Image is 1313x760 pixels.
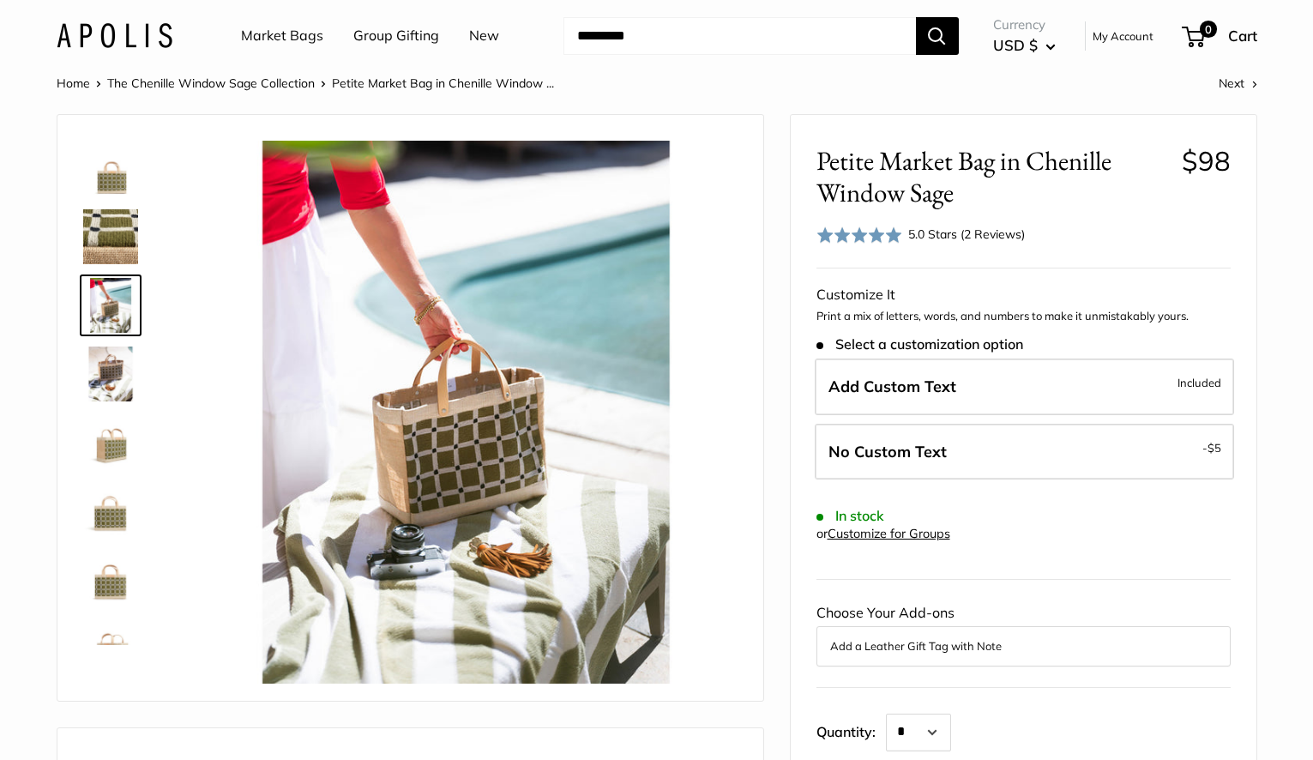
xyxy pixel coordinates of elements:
a: Market Bags [241,23,323,49]
a: Home [57,75,90,91]
span: Cart [1228,27,1257,45]
img: Petite Market Bag in Chenille Window Sage [83,209,138,264]
img: Petite Market Bag in Chenille Window Sage [83,415,138,470]
label: Quantity: [816,709,886,751]
span: Included [1177,372,1221,393]
span: Petite Market Bag in Chenille Window ... [332,75,554,91]
img: Petite Market Bag in Chenille Window Sage [83,141,138,196]
a: Group Gifting [353,23,439,49]
p: Print a mix of letters, words, and numbers to make it unmistakably yours. [816,308,1231,325]
span: - [1202,437,1221,458]
span: No Custom Text [828,442,947,461]
a: Petite Market Bag in Chenille Window Sage [80,274,142,336]
a: 0 Cart [1184,22,1257,50]
span: Currency [993,13,1056,37]
nav: Breadcrumb [57,72,554,94]
img: Petite Market Bag in Chenille Window Sage [83,484,138,539]
a: Customize for Groups [828,526,950,541]
span: Add Custom Text [828,377,956,396]
button: USD $ [993,32,1056,59]
div: 5.0 Stars (2 Reviews) [908,225,1025,244]
button: Add a Leather Gift Tag with Note [830,636,1217,656]
a: New [469,23,499,49]
img: Petite Market Bag in Chenille Window Sage [194,141,737,684]
span: Select a customization option [816,336,1023,353]
div: Customize It [816,282,1231,308]
a: Petite Market Bag in Chenille Window Sage [80,137,142,199]
a: Petite Market Bag in Chenille Window Sage [80,618,142,679]
div: Choose Your Add-ons [816,600,1231,666]
label: Leave Blank [815,424,1234,480]
a: Petite Market Bag in Chenille Window Sage [80,206,142,268]
img: Petite Market Bag in Chenille Window Sage [83,552,138,607]
div: or [816,522,950,546]
img: Petite Market Bag in Chenille Window Sage [83,621,138,676]
img: Apolis [57,23,172,48]
a: Petite Market Bag in Chenille Window Sage [80,412,142,473]
span: In stock [816,508,884,524]
a: My Account [1093,26,1153,46]
button: Search [916,17,959,55]
img: Petite Market Bag in Chenille Window Sage [83,347,138,401]
span: USD $ [993,36,1038,54]
span: $5 [1208,441,1221,455]
span: 0 [1199,21,1216,38]
span: Petite Market Bag in Chenille Window Sage [816,145,1169,208]
a: Petite Market Bag in Chenille Window Sage [80,549,142,611]
div: 5.0 Stars (2 Reviews) [816,222,1026,247]
img: Petite Market Bag in Chenille Window Sage [83,278,138,333]
label: Add Custom Text [815,359,1234,415]
a: Petite Market Bag in Chenille Window Sage [80,343,142,405]
a: Next [1219,75,1257,91]
input: Search... [563,17,916,55]
span: $98 [1182,144,1231,178]
a: Petite Market Bag in Chenille Window Sage [80,480,142,542]
a: The Chenille Window Sage Collection [107,75,315,91]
